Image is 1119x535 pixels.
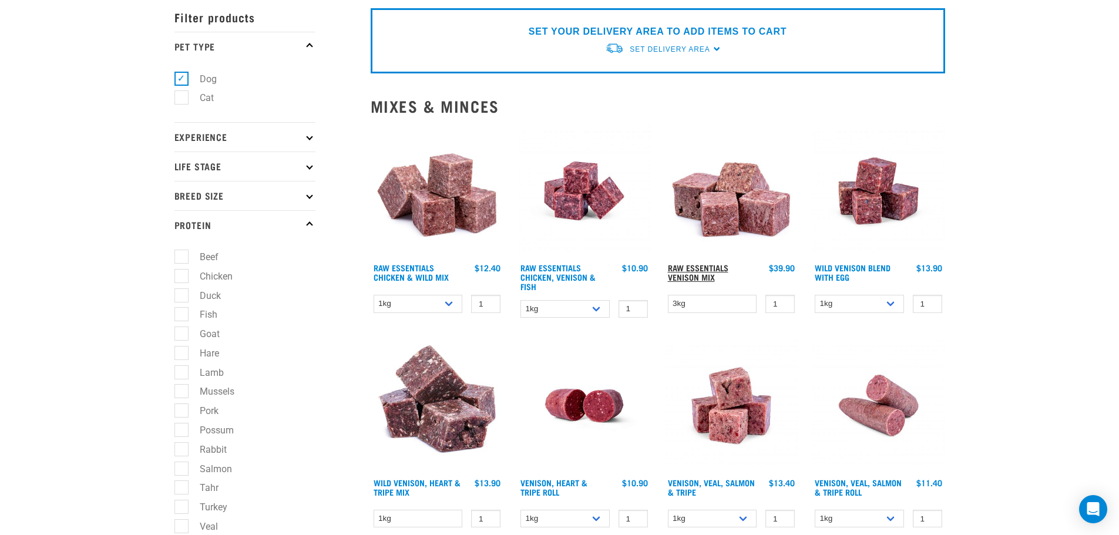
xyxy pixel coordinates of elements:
h2: Mixes & Minces [371,97,945,115]
p: SET YOUR DELIVERY AREA TO ADD ITEMS TO CART [529,25,787,39]
p: Filter products [174,2,315,32]
a: Venison, Heart & Tripe Roll [520,480,587,494]
div: $10.90 [622,263,648,272]
label: Pork [181,403,223,418]
img: Venison Egg 1616 [812,125,945,258]
input: 1 [619,510,648,528]
img: 1171 Venison Heart Tripe Mix 01 [371,339,504,472]
div: $13.90 [916,263,942,272]
label: Turkey [181,500,232,514]
label: Salmon [181,462,237,476]
p: Breed Size [174,181,315,210]
input: 1 [471,295,500,313]
label: Chicken [181,269,237,284]
div: $39.90 [769,263,795,272]
img: Chicken Venison mix 1655 [518,125,651,258]
input: 1 [765,510,795,528]
img: Venison Veal Salmon Tripe 1651 [812,339,945,472]
div: $12.40 [475,263,500,272]
p: Life Stage [174,152,315,181]
input: 1 [471,510,500,528]
p: Experience [174,122,315,152]
label: Possum [181,423,238,438]
div: Open Intercom Messenger [1079,495,1107,523]
a: Venison, Veal, Salmon & Tripe Roll [815,480,902,494]
a: Raw Essentials Chicken & Wild Mix [374,265,449,279]
label: Mussels [181,384,239,399]
p: Protein [174,210,315,240]
a: Wild Venison, Heart & Tripe Mix [374,480,461,494]
div: $13.90 [475,478,500,487]
img: 1113 RE Venison Mix 01 [665,125,798,258]
div: $13.40 [769,478,795,487]
input: 1 [913,510,942,528]
span: Set Delivery Area [630,45,710,53]
p: Pet Type [174,32,315,61]
a: Venison, Veal, Salmon & Tripe [668,480,755,494]
label: Veal [181,519,223,534]
label: Lamb [181,365,228,380]
a: Raw Essentials Chicken, Venison & Fish [520,265,596,288]
label: Fish [181,307,222,322]
a: Wild Venison Blend with Egg [815,265,891,279]
img: Raw Essentials Venison Heart & Tripe Hypoallergenic Raw Pet Food Bulk Roll Unwrapped [518,339,651,472]
label: Tahr [181,480,223,495]
img: van-moving.png [605,42,624,55]
input: 1 [913,295,942,313]
label: Beef [181,250,223,264]
a: Raw Essentials Venison Mix [668,265,728,279]
label: Cat [181,90,219,105]
img: Pile Of Cubed Chicken Wild Meat Mix [371,125,504,258]
label: Goat [181,327,224,341]
input: 1 [765,295,795,313]
div: $10.90 [622,478,648,487]
div: $11.40 [916,478,942,487]
label: Dog [181,72,221,86]
label: Hare [181,346,224,361]
label: Rabbit [181,442,231,457]
label: Duck [181,288,226,303]
img: Venison Veal Salmon Tripe 1621 [665,339,798,472]
input: 1 [619,300,648,318]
